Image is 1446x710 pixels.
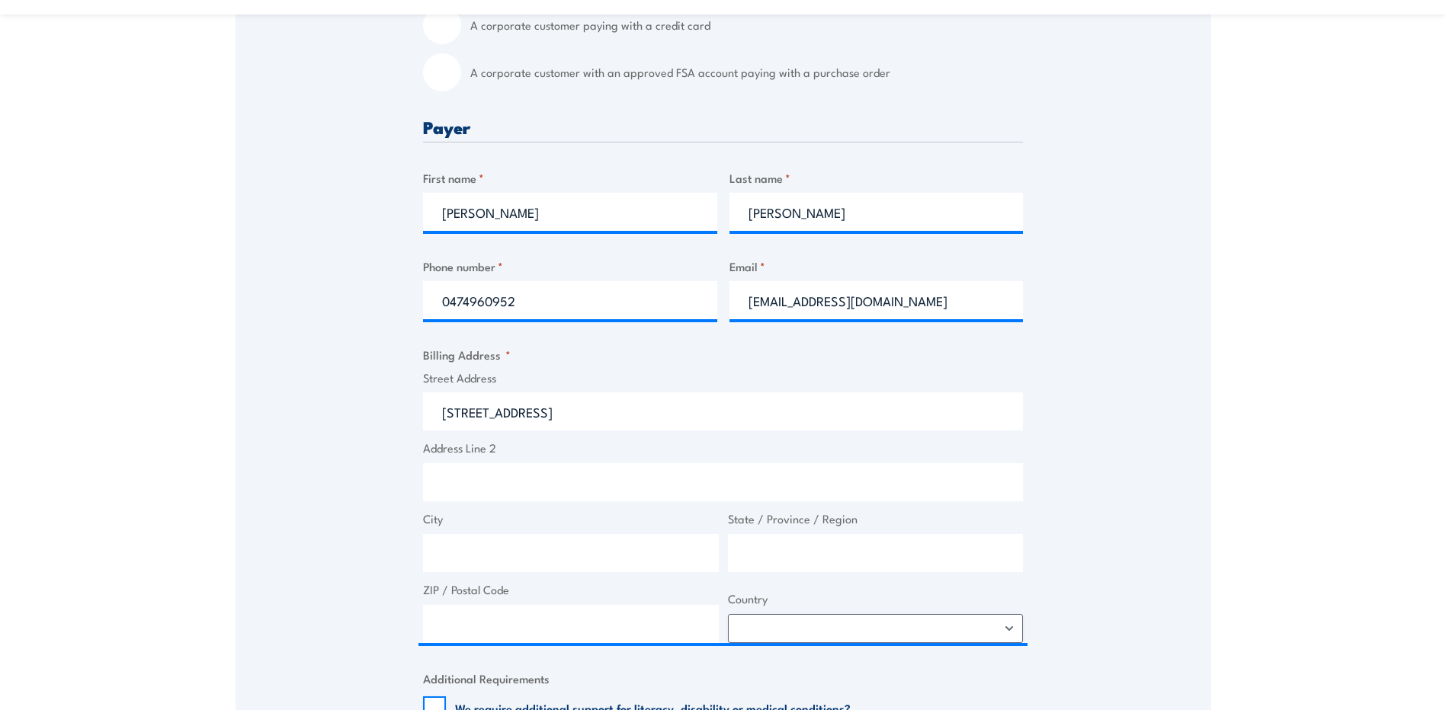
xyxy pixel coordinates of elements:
label: Phone number [423,257,717,275]
label: Address Line 2 [423,440,1023,457]
label: City [423,510,719,528]
label: State / Province / Region [728,510,1024,528]
label: A corporate customer paying with a credit card [470,6,1023,44]
input: Enter a location [423,392,1023,430]
label: Country [728,590,1024,608]
legend: Additional Requirements [423,670,550,687]
legend: Billing Address [423,346,511,363]
label: Email [729,257,1024,275]
h3: Payer [423,118,1023,136]
label: ZIP / Postal Code [423,581,719,599]
label: Street Address [423,369,1023,387]
label: A corporate customer with an approved FSA account paying with a purchase order [470,53,1023,91]
label: First name [423,169,717,187]
label: Last name [729,169,1024,187]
